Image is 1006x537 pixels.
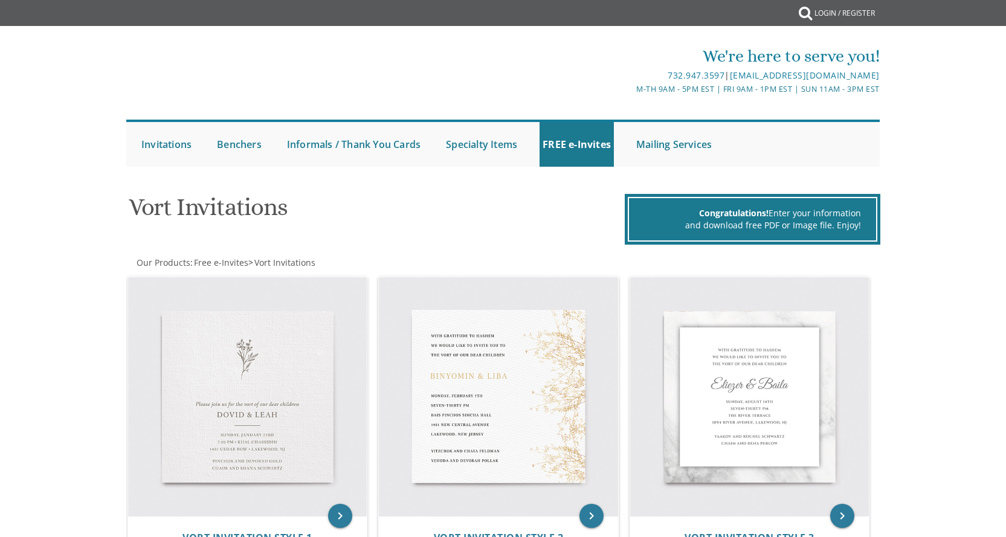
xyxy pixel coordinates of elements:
a: Invitations [138,122,195,167]
a: 732.947.3597 [668,69,724,81]
img: Vort Invitation Style 1 [128,277,367,516]
span: > [248,257,315,268]
a: Specialty Items [443,122,520,167]
a: Informals / Thank You Cards [284,122,424,167]
a: Our Products [135,257,190,268]
a: Mailing Services [633,122,715,167]
div: M-Th 9am - 5pm EST | Fri 9am - 1pm EST | Sun 11am - 3pm EST [378,83,880,95]
div: Enter your information [644,207,861,219]
h1: Vort Invitations [129,194,622,230]
span: Free e-Invites [194,257,248,268]
div: : [126,257,503,269]
span: Congratulations! [699,207,769,219]
div: We're here to serve you! [378,44,880,68]
a: keyboard_arrow_right [579,504,604,528]
div: and download free PDF or Image file. Enjoy! [644,219,861,231]
a: Benchers [214,122,265,167]
span: Vort Invitations [254,257,315,268]
a: Free e-Invites [193,257,248,268]
a: FREE e-Invites [540,122,614,167]
img: Vort Invitation Style 2 [379,277,618,516]
div: | [378,68,880,83]
img: Vort Invitation Style 3 [630,277,869,516]
a: [EMAIL_ADDRESS][DOMAIN_NAME] [730,69,880,81]
a: keyboard_arrow_right [830,504,854,528]
a: Vort Invitations [253,257,315,268]
a: keyboard_arrow_right [328,504,352,528]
